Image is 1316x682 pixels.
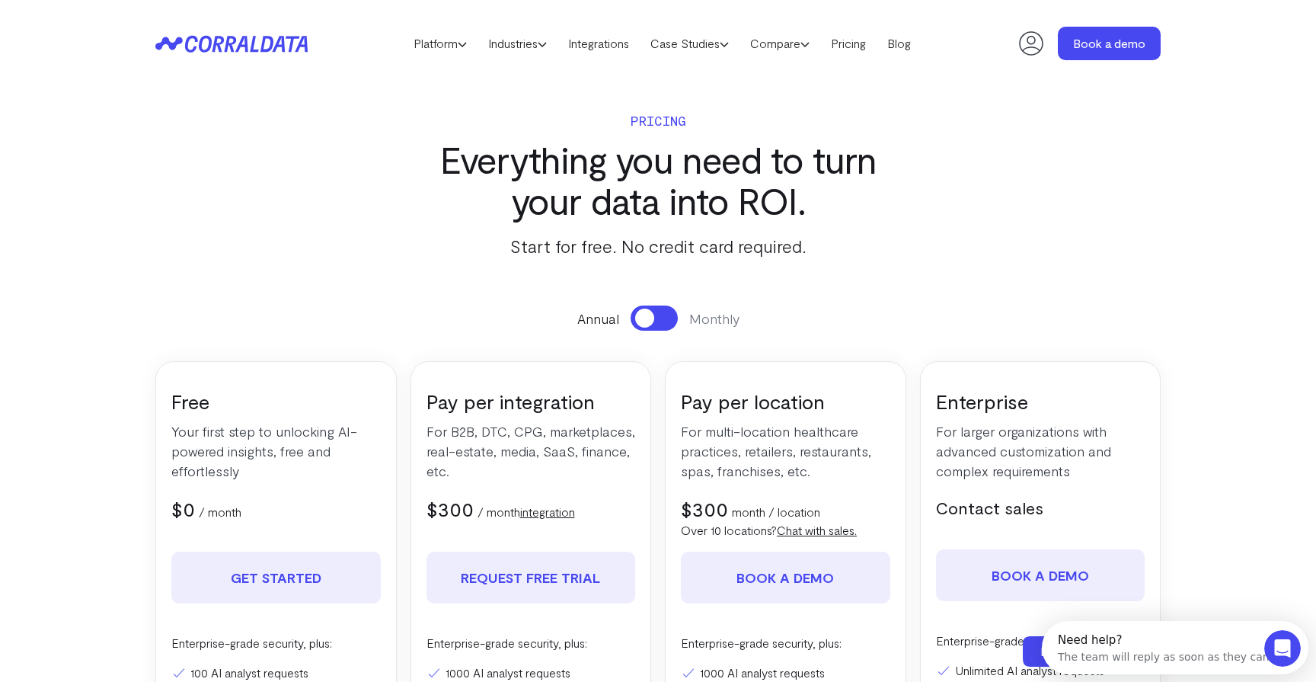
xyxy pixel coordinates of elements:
p: Enterprise-grade security, plus: [936,632,1145,650]
div: Open Intercom Messenger [6,6,273,48]
span: Book a demo [1040,644,1113,658]
a: integration [520,504,575,519]
p: Pricing [410,110,906,131]
a: Integrations [557,32,640,55]
p: Enterprise-grade security, plus: [171,634,381,652]
a: REQUEST FREE TRIAL [426,552,636,604]
a: Book a demo [681,552,890,604]
a: Book a demo [1023,636,1129,667]
p: Start for free. No credit card required. [410,232,906,260]
li: 1000 AI analyst requests [426,664,636,682]
div: Need help? [16,13,228,25]
li: Unlimited AI analyst requests [936,661,1145,680]
h3: Free [171,389,381,414]
h5: Contact sales [936,496,1145,519]
p: For B2B, DTC, CPG, marketplaces, real-estate, media, SaaS, finance, etc. [426,421,636,481]
a: Platform [403,32,478,55]
p: Enterprise-grade security, plus: [426,634,636,652]
a: Book a demo [1058,27,1161,60]
iframe: Intercom live chat discovery launcher [1042,621,1308,674]
h3: Pay per integration [426,389,636,414]
span: $300 [681,497,728,520]
p: Enterprise-grade security, plus: [681,634,890,652]
a: Get Started [171,552,381,604]
p: Over 10 locations? [681,521,890,540]
span: Annual [577,309,619,328]
li: 100 AI analyst requests [171,664,381,682]
p: / month [199,503,241,521]
a: Chat with sales. [777,523,857,537]
div: The team will reply as soon as they can [16,25,228,41]
p: month / location [732,503,820,521]
span: Monthly [689,309,739,328]
a: Industries [478,32,557,55]
a: Pricing [820,32,877,55]
iframe: Intercom live chat [1264,630,1301,667]
a: Book a demo [936,549,1145,601]
h3: Enterprise [936,389,1145,414]
h3: Everything you need to turn your data into ROI. [410,139,906,221]
p: For multi-location healthcare practices, retailers, restaurants, spas, franchises, etc. [681,421,890,481]
span: $300 [426,497,474,520]
a: Blog [877,32,922,55]
a: Compare [739,32,820,55]
p: For larger organizations with advanced customization and complex requirements [936,421,1145,481]
p: / month [478,503,575,521]
span: $0 [171,497,195,520]
h3: Pay per location [681,389,890,414]
li: 1000 AI analyst requests [681,664,890,682]
p: Your first step to unlocking AI-powered insights, free and effortlessly [171,421,381,481]
a: Case Studies [640,32,739,55]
